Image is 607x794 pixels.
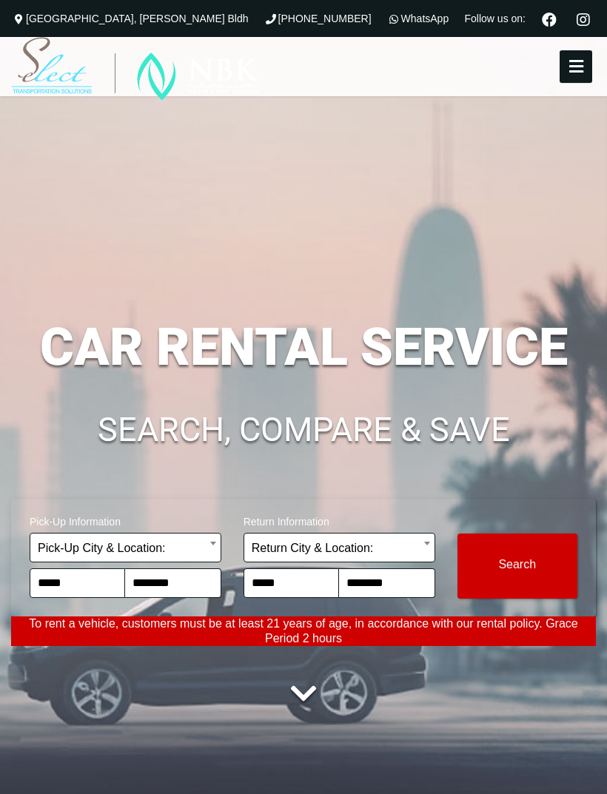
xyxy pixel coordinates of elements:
h1: SEARCH, COMPARE & SAVE [11,413,596,447]
span: Pick-Up City & Location: [30,533,221,562]
h1: CAR RENTAL SERVICE [11,321,596,373]
a: WhatsApp [386,13,449,24]
button: Modify Search [457,534,578,599]
img: Select Rent a Car [11,37,260,101]
span: Return City & Location: [252,534,427,563]
span: Pick-Up City & Location: [38,534,213,563]
span: Pick-Up Information [30,506,221,533]
p: To rent a vehicle, customers must be at least 21 years of age, in accordance with our rental poli... [11,616,596,646]
a: [PHONE_NUMBER] [264,13,372,24]
a: Instagram [570,10,596,27]
span: Return Information [244,506,435,533]
a: Facebook [536,10,563,27]
span: Return City & Location: [244,533,435,562]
